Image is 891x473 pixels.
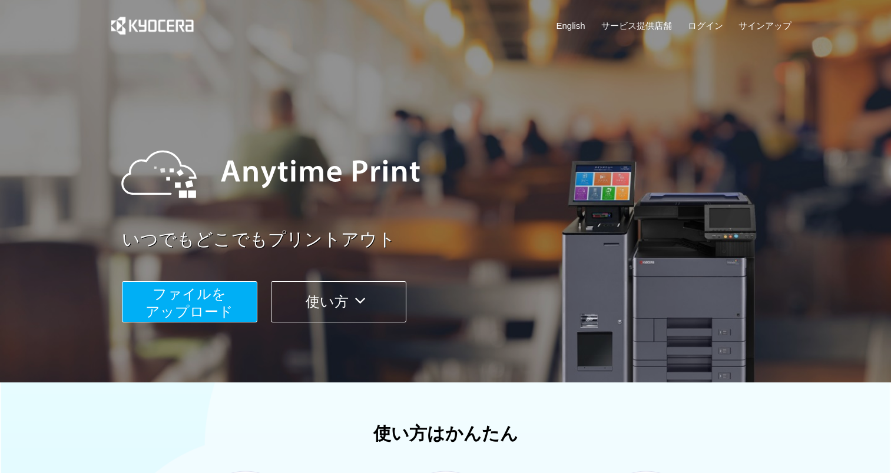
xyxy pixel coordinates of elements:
a: サインアップ [738,19,791,32]
a: English [557,19,585,32]
button: ファイルを​​アップロード [122,281,257,322]
a: いつでもどこでもプリントアウト [122,227,799,252]
span: ファイルを ​​アップロード [145,286,233,319]
a: ログイン [688,19,723,32]
button: 使い方 [271,281,406,322]
a: サービス提供店舗 [601,19,672,32]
